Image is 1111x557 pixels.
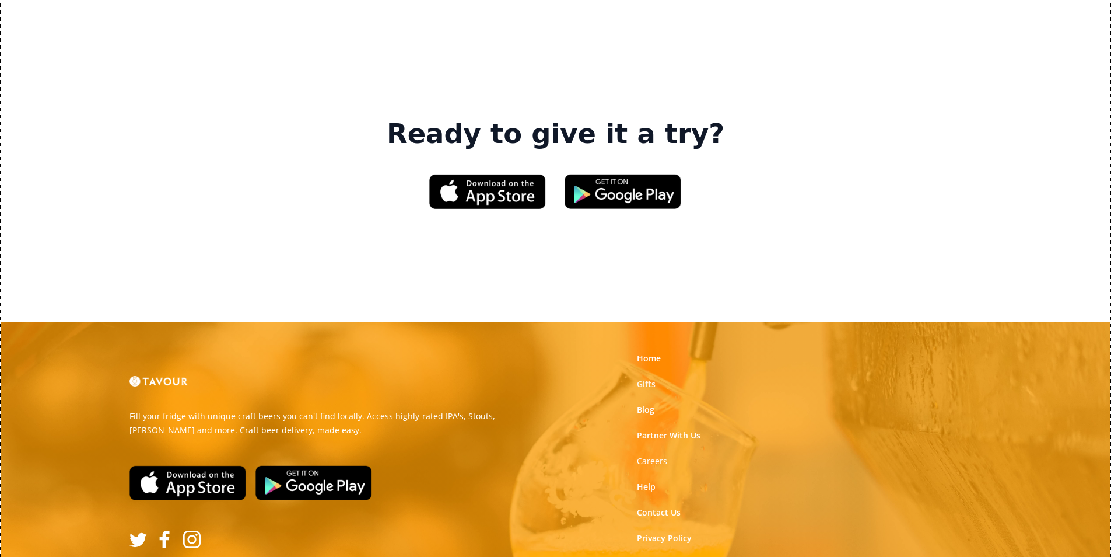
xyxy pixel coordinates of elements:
[387,118,724,151] strong: Ready to give it a try?
[637,507,681,518] a: Contact Us
[129,409,547,437] p: Fill your fridge with unique craft beers you can't find locally. Access highly-rated IPA's, Stout...
[637,404,654,416] a: Blog
[637,430,700,441] a: Partner With Us
[637,353,661,364] a: Home
[637,378,656,390] a: Gifts
[637,481,656,493] a: Help
[637,532,692,544] a: Privacy Policy
[637,455,667,467] a: Careers
[637,455,667,467] strong: Careers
